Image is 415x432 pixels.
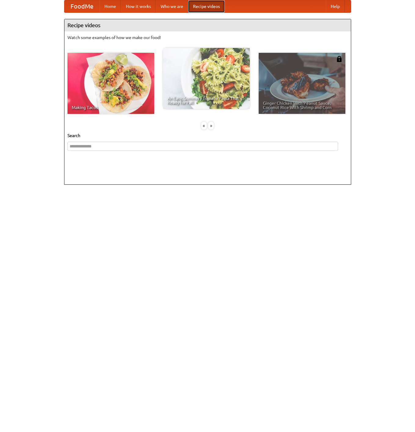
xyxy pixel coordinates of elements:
a: Recipe videos [188,0,225,13]
p: Watch some examples of how we make our food! [67,34,348,41]
a: Help [326,0,345,13]
a: FoodMe [64,0,100,13]
h4: Recipe videos [64,19,351,31]
span: An Easy, Summery Tomato Pasta That's Ready for Fall [167,96,246,105]
a: Home [100,0,121,13]
div: « [201,122,207,129]
a: Making Tacos [67,53,154,114]
h5: Search [67,133,348,139]
div: » [208,122,214,129]
a: How it works [121,0,156,13]
img: 483408.png [336,56,342,62]
a: Who we are [156,0,188,13]
span: Making Tacos [72,105,150,110]
a: An Easy, Summery Tomato Pasta That's Ready for Fall [163,48,250,109]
